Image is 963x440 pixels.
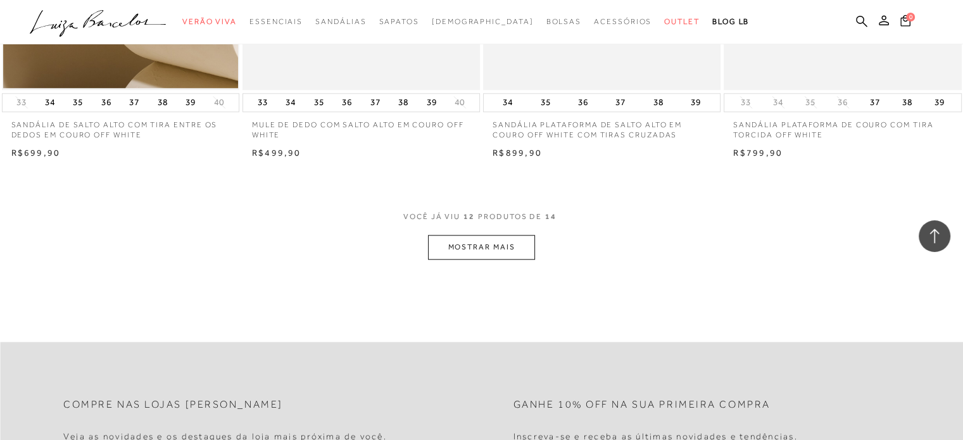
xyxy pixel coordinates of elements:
button: 34 [769,96,787,108]
a: categoryNavScreenReaderText [379,10,419,34]
button: 38 [394,94,412,111]
button: 37 [125,94,143,111]
a: categoryNavScreenReaderText [182,10,237,34]
a: categoryNavScreenReaderText [594,10,651,34]
h2: Compre nas lojas [PERSON_NAME] [63,399,283,411]
button: 0 [897,14,914,31]
button: 34 [282,94,299,111]
button: 38 [154,94,172,111]
button: 36 [834,96,852,108]
span: R$899,90 [493,148,542,158]
button: 39 [931,94,948,111]
a: MULE DE DEDO COM SALTO ALTO EM COURO OFF WHITE [242,112,480,141]
button: 36 [98,94,115,111]
span: VOCê JÁ VIU [403,211,460,222]
button: 37 [367,94,384,111]
a: SANDÁLIA PLATAFORMA DE COURO COM TIRA TORCIDA OFF WHITE [724,112,961,141]
span: R$699,90 [11,148,61,158]
button: 35 [537,94,555,111]
a: categoryNavScreenReaderText [249,10,303,34]
a: categoryNavScreenReaderText [546,10,581,34]
button: 40 [210,96,228,108]
button: 35 [310,94,328,111]
a: SANDÁLIA PLATAFORMA DE SALTO ALTO EM COURO OFF WHITE COM TIRAS CRUZADAS [483,112,721,141]
span: 12 [463,211,475,235]
span: R$799,90 [733,148,783,158]
span: BLOG LB [712,17,749,26]
span: Bolsas [546,17,581,26]
button: 35 [802,96,819,108]
button: 39 [182,94,199,111]
a: categoryNavScreenReaderText [664,10,700,34]
a: SANDÁLIA DE SALTO ALTO COM TIRA ENTRE OS DEDOS EM COURO OFF WHITE [2,112,239,141]
span: Verão Viva [182,17,237,26]
button: 33 [13,96,30,108]
span: Sandálias [315,17,366,26]
a: BLOG LB [712,10,749,34]
span: 14 [545,211,557,235]
button: 36 [338,94,356,111]
button: 33 [737,96,755,108]
button: 33 [254,94,272,111]
span: PRODUTOS DE [478,211,542,222]
span: 0 [906,13,915,22]
h2: Ganhe 10% off na sua primeira compra [513,399,771,411]
button: 34 [41,94,59,111]
button: 38 [898,94,916,111]
button: 35 [69,94,87,111]
button: 34 [499,94,517,111]
button: 39 [687,94,705,111]
button: 36 [574,94,592,111]
button: 38 [650,94,667,111]
button: MOSTRAR MAIS [428,235,534,260]
span: Outlet [664,17,700,26]
button: 40 [451,96,469,108]
a: categoryNavScreenReaderText [315,10,366,34]
span: R$499,90 [252,148,301,158]
span: Acessórios [594,17,651,26]
span: Essenciais [249,17,303,26]
button: 37 [866,94,884,111]
a: noSubCategoriesText [432,10,534,34]
button: 37 [612,94,629,111]
button: 39 [423,94,441,111]
span: Sapatos [379,17,419,26]
span: [DEMOGRAPHIC_DATA] [432,17,534,26]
